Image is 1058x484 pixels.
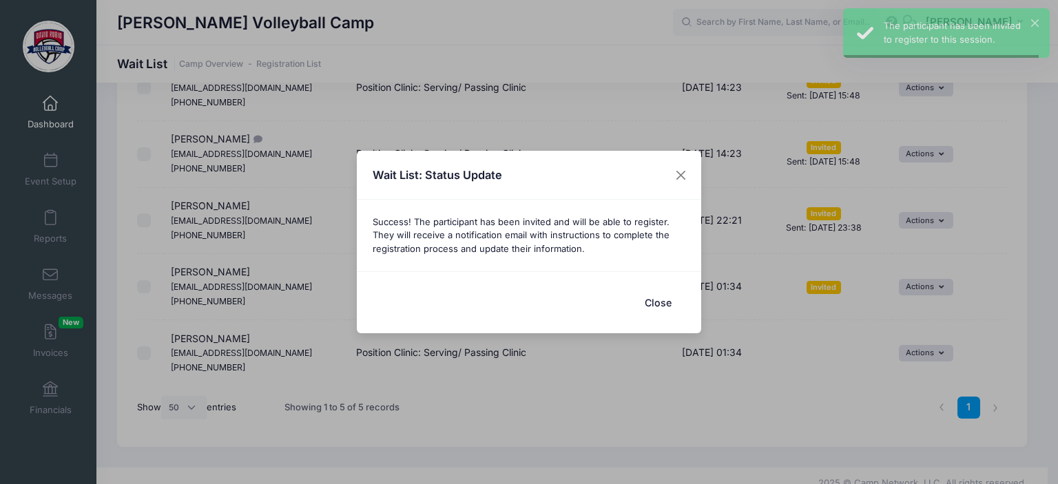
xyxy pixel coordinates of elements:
h4: Wait List: Status Update [373,167,502,183]
button: Close [669,162,694,187]
div: Success! The participant has been invited and will be able to register. They will receive a notif... [357,200,701,271]
div: The participant has been invited to register to this session. [884,19,1039,46]
button: × [1031,19,1039,27]
button: Close [630,288,685,317]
